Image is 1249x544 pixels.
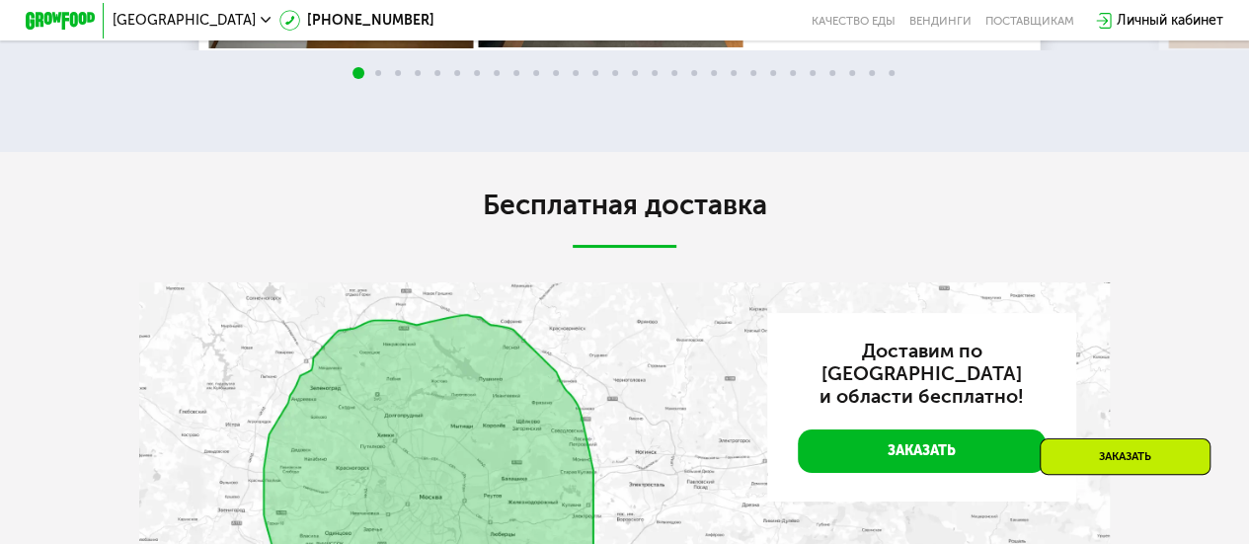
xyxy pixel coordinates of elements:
a: Заказать [798,429,1045,473]
h2: Бесплатная доставка [139,188,1111,222]
a: [PHONE_NUMBER] [279,10,434,31]
div: поставщикам [985,14,1074,28]
h3: Доставим по [GEOGRAPHIC_DATA] и области бесплатно! [798,341,1045,408]
a: Качество еды [812,14,896,28]
div: Личный кабинет [1117,10,1223,31]
div: Заказать [1040,438,1210,475]
a: Вендинги [909,14,972,28]
span: [GEOGRAPHIC_DATA] [113,14,256,28]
